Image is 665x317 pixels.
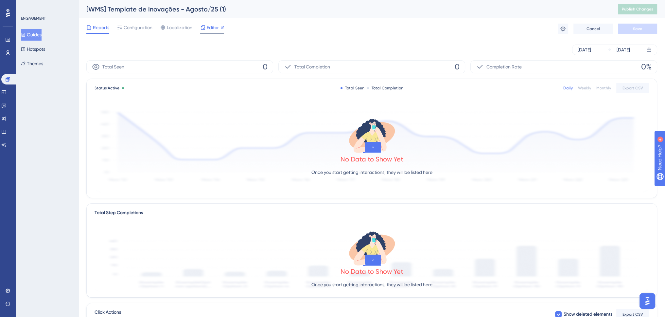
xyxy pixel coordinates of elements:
div: Total Seen [341,85,364,91]
span: 0 [455,62,460,72]
span: Export CSV [622,85,643,91]
p: Once you start getting interactions, they will be listed here [311,168,432,176]
span: Total Seen [102,63,124,71]
span: Editor [207,24,219,31]
span: Localization [167,24,192,31]
div: No Data to Show Yet [341,267,403,276]
span: Total Completion [294,63,330,71]
div: [WMS] Template de inovações - Agosto/25 (1) [86,5,602,14]
button: Cancel [573,24,613,34]
span: 0 [263,62,268,72]
div: [DATE] [578,46,591,54]
div: 4 [45,3,47,9]
span: Export CSV [622,312,643,317]
span: Status: [95,85,119,91]
span: Cancel [586,26,600,31]
span: Configuration [124,24,152,31]
button: Export CSV [616,83,649,93]
button: Hotspots [21,43,45,55]
div: [DATE] [617,46,630,54]
iframe: UserGuiding AI Assistant Launcher [638,291,657,311]
span: Completion Rate [486,63,522,71]
div: Total Step Completions [95,209,143,217]
p: Once you start getting interactions, they will be listed here [311,281,432,289]
button: Guides [21,29,42,41]
div: Weekly [578,85,591,91]
div: ENGAGEMENT [21,16,46,21]
span: 0% [641,62,652,72]
div: No Data to Show Yet [341,155,403,164]
span: Publish Changes [622,7,653,12]
span: Reports [93,24,109,31]
button: Save [618,24,657,34]
div: Total Completion [367,85,403,91]
span: Active [108,86,119,90]
div: Daily [563,85,573,91]
button: Themes [21,58,43,69]
div: Monthly [596,85,611,91]
span: Need Help? [16,2,41,9]
span: Save [633,26,642,31]
button: Publish Changes [618,4,657,14]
